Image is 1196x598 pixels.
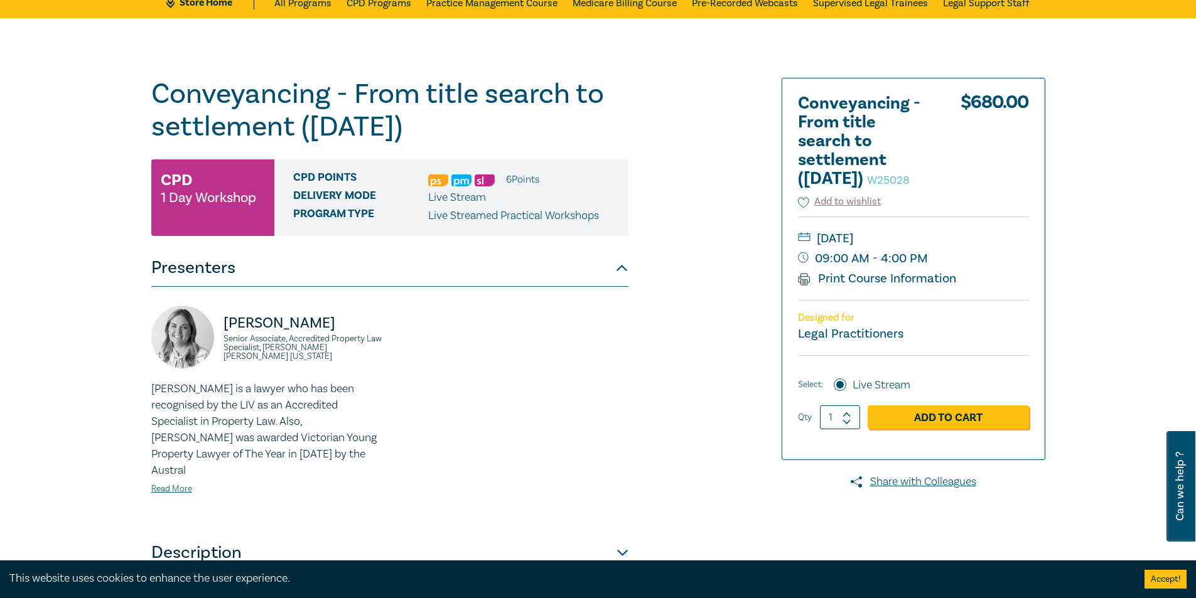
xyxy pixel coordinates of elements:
[293,190,428,206] span: Delivery Mode
[798,326,903,342] small: Legal Practitioners
[1145,570,1187,589] button: Accept cookies
[867,173,910,188] small: W25028
[961,94,1029,195] div: $ 680.00
[224,334,382,361] small: Senior Associate, Accredited Property Law Specialist, [PERSON_NAME] [PERSON_NAME] [US_STATE]
[853,377,910,393] label: Live Stream
[151,78,628,143] h1: Conveyancing - From title search to settlement ([DATE])
[782,474,1045,490] a: Share with Colleagues
[293,171,428,188] span: CPD Points
[798,410,812,424] label: Qty
[9,570,1126,587] div: This website uses cookies to enhance the user experience.
[161,191,256,204] small: 1 Day Workshop
[451,174,471,186] img: Practice Management & Business Skills
[1174,439,1186,534] span: Can we help ?
[506,171,539,188] li: 6 Point s
[798,94,936,188] h2: Conveyancing - From title search to settlement ([DATE])
[798,270,957,287] a: Print Course Information
[151,381,382,479] p: [PERSON_NAME] is a lawyer who has been recognised by the LIV as an Accredited Specialist in Prope...
[798,312,1029,324] p: Designed for
[798,378,823,392] span: Select:
[428,174,448,186] img: Professional Skills
[151,483,192,494] a: Read More
[151,306,214,368] img: https://s3.ap-southeast-2.amazonaws.com/leo-cussen-store-production-content/Contacts/Lydia%20East...
[428,190,486,205] span: Live Stream
[798,195,881,209] button: Add to wishlist
[293,208,428,224] span: Program type
[224,313,382,333] p: [PERSON_NAME]
[475,174,495,186] img: Substantive Law
[428,208,599,224] p: Live Streamed Practical Workshops
[161,169,192,191] h3: CPD
[151,249,628,287] button: Presenters
[798,248,1029,269] small: 09:00 AM - 4:00 PM
[798,228,1029,248] small: [DATE]
[820,405,860,429] input: 1
[868,405,1029,429] a: Add to Cart
[151,534,628,572] button: Description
